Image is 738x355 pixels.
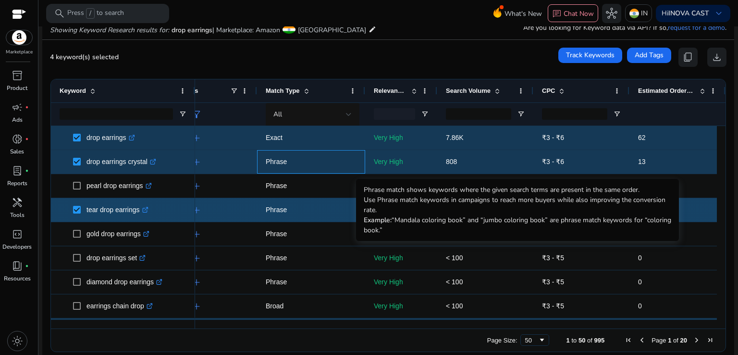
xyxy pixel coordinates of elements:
span: | Marketplace: Amazon [212,25,280,35]
div: Page Size: [487,337,517,344]
p: Very High [374,176,429,196]
span: 995 [594,337,605,344]
span: 7.86K [446,134,464,141]
p: Hi [662,10,709,17]
span: fiber_manual_record [25,169,29,173]
button: Track Keywords [558,48,622,63]
span: download [711,51,723,63]
span: add [191,301,202,312]
button: download [707,48,726,67]
span: inventory_2 [12,70,23,81]
span: 20 [680,337,687,344]
span: < 100 [446,230,463,238]
p: Tools [10,211,25,219]
span: 4 [638,206,642,214]
mat-icon: edit [369,24,376,35]
span: Relevance Score [374,87,407,94]
div: First Page [625,336,632,344]
i: Showing Keyword Research results for: [50,25,169,35]
p: Very High [374,152,429,172]
span: 0 [638,278,642,286]
span: handyman [12,197,23,208]
span: donut_small [12,133,23,145]
span: hub [606,8,617,19]
b: INOVA CAST [668,9,709,18]
p: Very High [374,272,429,292]
span: 0 [638,302,642,310]
p: Sales [10,147,24,156]
span: search [54,8,65,19]
span: add [191,277,202,288]
span: campaign [12,101,23,113]
span: < 100 [446,254,463,262]
p: Marketplace [6,49,33,56]
p: Chat Now [564,9,594,18]
p: Phrase [266,248,357,268]
p: earrings chain drop [86,296,153,316]
span: 0 [638,254,642,262]
span: add [191,204,202,216]
span: / [86,8,95,19]
span: All [273,110,282,119]
span: ₹3 - ₹6 [542,182,564,190]
span: fiber_manual_record [25,105,29,109]
p: Very High [374,224,429,244]
input: CPC Filter Input [542,108,607,120]
button: content_copy [678,48,698,67]
p: Very High [374,200,429,220]
span: 4 keyword(s) selected [50,52,119,62]
span: of [673,337,678,344]
span: ₹3 - ₹6 [542,206,564,214]
span: ₹3 - ₹5 [542,302,564,310]
p: tear drop earrings [86,200,148,220]
p: diamond drop earrings [86,272,162,292]
span: code_blocks [12,228,23,240]
p: Resources [4,274,31,283]
span: content_copy [682,51,694,63]
button: Open Filter Menu [517,110,525,118]
span: ₹3 - ₹5 [542,254,564,262]
span: What's New [504,5,542,22]
span: fiber_manual_record [25,264,29,268]
p: Phrase [266,176,357,196]
p: IN [641,5,648,22]
span: Estimated Orders/Month [638,87,696,94]
span: Match Type [266,87,300,94]
span: add [191,253,202,264]
span: 62 [638,134,646,141]
p: Reports [7,179,27,188]
button: hub [602,4,621,23]
span: chat [552,9,562,19]
p: Very High [374,128,429,148]
span: to [571,337,577,344]
span: add [191,228,202,240]
p: Developers [2,242,32,251]
p: Broad [266,296,357,316]
input: Keyword Filter Input [60,108,173,120]
span: ₹3 - ₹6 [542,134,564,141]
p: pearl drop earrings [86,176,152,196]
span: keyboard_arrow_down [713,8,725,19]
span: ₹3 - ₹5 [542,230,564,238]
span: [GEOGRAPHIC_DATA] [298,25,366,35]
span: add [191,132,202,144]
span: < 100 [446,278,463,286]
span: ₹3 - ₹5 [542,278,564,286]
span: ₹3 - ₹6 [542,158,564,165]
input: Search Volume Filter Input [446,108,511,120]
button: Open Filter Menu [179,110,186,118]
span: Track Keywords [566,50,615,60]
button: Open Filter Menu [421,110,429,118]
img: amazon.svg [6,30,32,45]
div: Next Page [693,336,701,344]
span: add [191,156,202,168]
span: 323 [446,206,457,214]
span: 10 [638,182,646,190]
div: Page Size [520,334,549,346]
span: of [587,337,592,344]
span: lab_profile [12,165,23,177]
span: light_mode [12,335,23,347]
p: Phrase [266,224,357,244]
span: fiber_manual_record [25,137,29,141]
span: add [191,180,202,192]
